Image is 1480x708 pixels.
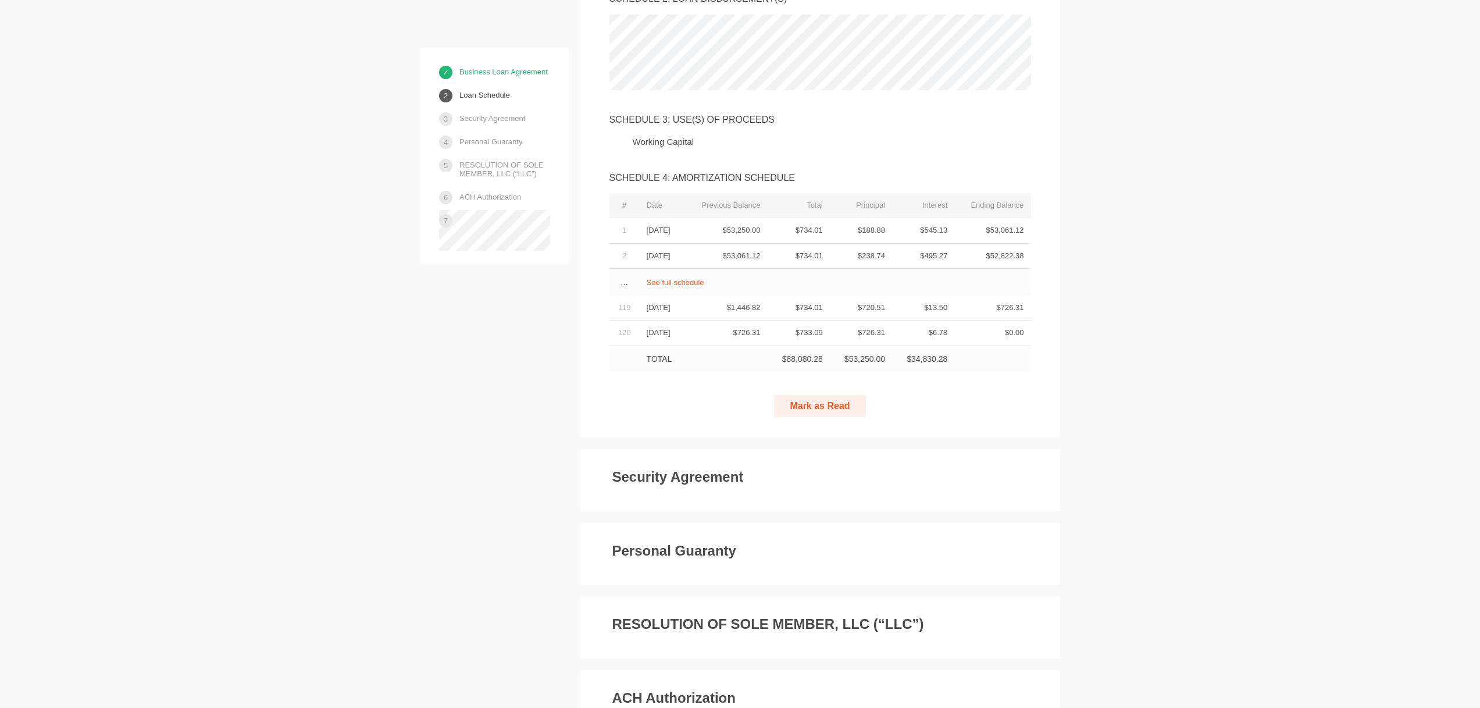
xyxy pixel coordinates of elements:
td: $52,822.38 [954,243,1030,269]
td: $545.13 [892,218,954,243]
th: Date [640,193,684,218]
div: SCHEDULE 3: USE(S) OF PROCEEDS [609,113,1031,127]
td: 119 [609,296,640,321]
th: Previous Balance [684,193,768,218]
td: [DATE] [640,218,684,243]
td: TOTAL [640,346,684,372]
td: $726.31 [830,321,892,346]
td: [DATE] [640,321,684,346]
td: $734.01 [768,218,830,243]
td: $88,080.28 [768,346,830,372]
h3: Security Agreement [612,469,744,485]
td: $53,061.12 [954,218,1030,243]
div: SCHEDULE 4: AMORTIZATION SCHEDULE [609,172,1031,185]
td: ... [609,269,640,296]
td: $188.88 [830,218,892,243]
th: Ending Balance [954,193,1030,218]
td: $720.51 [830,296,892,321]
td: $6.78 [892,321,954,346]
td: $13.50 [892,296,954,321]
a: Business Loan Agreement [459,62,548,82]
th: Total [768,193,830,218]
td: [DATE] [640,296,684,321]
td: $733.09 [768,321,830,346]
td: $53,061.12 [684,243,768,269]
td: 120 [609,321,640,346]
td: $34,830.28 [892,346,954,372]
td: $0.00 [954,321,1030,346]
a: RESOLUTION OF SOLE MEMBER, LLC (“LLC”) [459,155,550,184]
td: [DATE] [640,243,684,269]
td: $53,250.00 [830,346,892,372]
button: Mark as Read [774,395,865,418]
td: $495.27 [892,243,954,269]
li: Working Capital [633,136,1031,148]
td: $53,250.00 [684,218,768,243]
h3: RESOLUTION OF SOLE MEMBER, LLC (“LLC”) [612,617,924,632]
h3: ACH Authorization [612,691,736,706]
td: $726.31 [954,296,1030,321]
td: 1 [609,218,640,243]
td: $726.31 [684,321,768,346]
a: ACH Authorization [459,187,521,207]
td: $238.74 [830,243,892,269]
a: Security Agreement [459,108,525,129]
a: Loan Schedule [459,85,510,105]
a: See full schedule [647,278,704,287]
td: $734.01 [768,243,830,269]
td: 2 [609,243,640,269]
td: $734.01 [768,296,830,321]
th: Interest [892,193,954,218]
h3: Personal Guaranty [612,543,736,558]
a: Personal Guaranty [459,131,522,152]
td: $1,446.82 [684,296,768,321]
th: # [609,193,640,218]
th: Principal [830,193,892,218]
